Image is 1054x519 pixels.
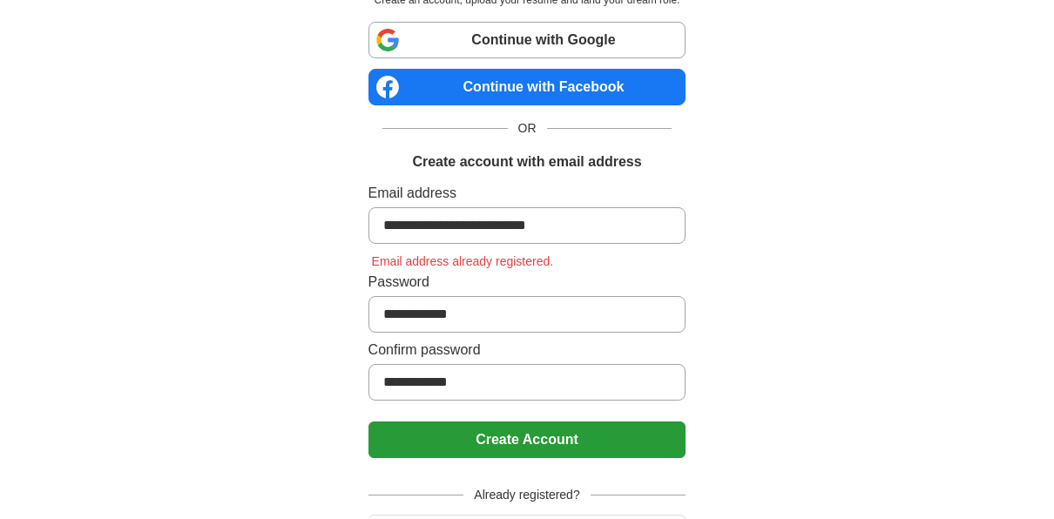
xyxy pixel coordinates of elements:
[368,272,686,293] label: Password
[463,486,590,504] span: Already registered?
[368,69,686,105] a: Continue with Facebook
[368,421,686,458] button: Create Account
[412,152,641,172] h1: Create account with email address
[508,119,547,138] span: OR
[368,183,686,204] label: Email address
[368,254,557,268] span: Email address already registered.
[368,22,686,58] a: Continue with Google
[368,340,686,361] label: Confirm password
